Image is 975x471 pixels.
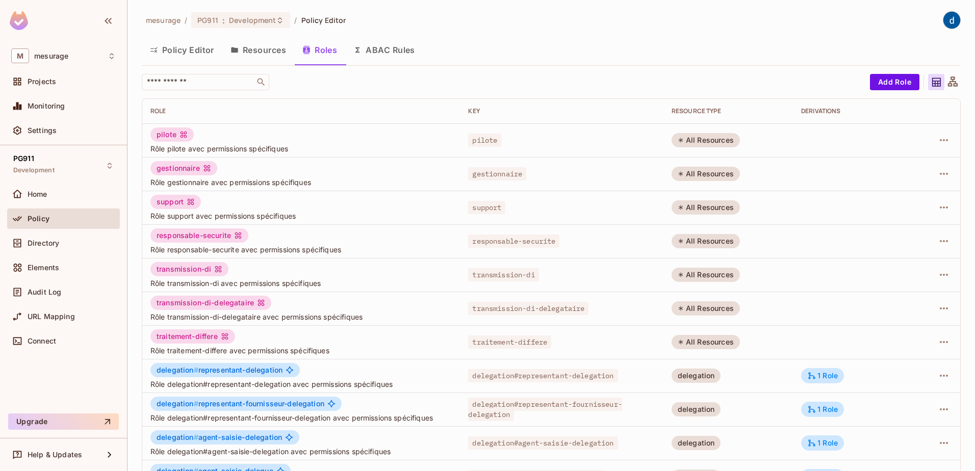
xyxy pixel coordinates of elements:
span: agent-saisie-delegation [157,433,282,441]
img: dev 911gcl [943,12,960,29]
span: Rôle support avec permissions spécifiques [150,211,452,221]
span: # [194,399,198,408]
span: delegation [157,365,198,374]
div: All Resources [672,234,740,248]
span: Directory [28,239,59,247]
span: Rôle gestionnaire avec permissions spécifiques [150,177,452,187]
span: Development [13,166,55,174]
li: / [185,15,187,25]
span: pilote [468,134,501,147]
span: Audit Log [28,288,61,296]
span: delegation [157,399,198,408]
div: All Resources [672,200,740,215]
span: representant-delegation [157,366,283,374]
span: delegation#agent-saisie-delegation [468,436,618,450]
li: / [294,15,297,25]
span: gestionnaire [468,167,526,180]
span: Home [28,190,47,198]
span: Policy [28,215,49,223]
span: Rôle delegation#representant-fournisseur-delegation avec permissions spécifiques [150,413,452,423]
div: All Resources [672,335,740,349]
span: M [11,48,29,63]
span: : [222,16,225,24]
div: Derivations [801,107,902,115]
span: Development [229,15,276,25]
span: Projects [28,77,56,86]
span: Rôle transmission-di avec permissions spécifiques [150,278,452,288]
span: Policy Editor [301,15,346,25]
span: Rôle traitement-differe avec permissions spécifiques [150,346,452,355]
div: transmission-di-delegataire [150,296,271,310]
span: delegation#representant-fournisseur-delegation [468,398,622,421]
span: transmission-di-delegataire [468,302,588,315]
span: representant-fournisseur-delegation [157,400,324,408]
span: # [194,365,198,374]
div: Key [468,107,655,115]
div: 1 Role [807,371,838,380]
div: delegation [672,369,721,383]
div: All Resources [672,167,740,181]
button: Add Role [870,74,919,90]
img: SReyMgAAAABJRU5ErkJggg== [10,11,28,30]
span: delegation [157,433,198,441]
span: transmission-di [468,268,538,281]
div: Role [150,107,452,115]
button: ABAC Rules [345,37,423,63]
span: Rôle delegation#representant-delegation avec permissions spécifiques [150,379,452,389]
div: transmission-di [150,262,228,276]
span: Elements [28,264,59,272]
span: responsable-securite [468,234,559,248]
button: Resources [222,37,294,63]
div: 1 Role [807,438,838,448]
span: the active workspace [146,15,181,25]
span: traitement-differe [468,335,551,349]
div: All Resources [672,301,740,316]
button: Upgrade [8,413,119,430]
span: # [194,433,198,441]
button: Roles [294,37,345,63]
div: 1 Role [807,405,838,414]
div: delegation [672,436,721,450]
span: Connect [28,337,56,345]
span: Rôle pilote avec permissions spécifiques [150,144,452,153]
span: Monitoring [28,102,65,110]
span: Settings [28,126,57,135]
span: Rôle delegation#agent-saisie-delegation avec permissions spécifiques [150,447,452,456]
span: PG911 [197,15,218,25]
div: RESOURCE TYPE [672,107,785,115]
span: URL Mapping [28,312,75,321]
span: Rôle responsable-securite avec permissions spécifiques [150,245,452,254]
div: pilote [150,127,194,142]
span: delegation#representant-delegation [468,369,618,382]
div: delegation [672,402,721,416]
div: responsable-securite [150,228,248,243]
span: PG911 [13,154,34,163]
div: gestionnaire [150,161,217,175]
button: Policy Editor [142,37,222,63]
div: All Resources [672,268,740,282]
div: traitement-differe [150,329,235,344]
div: support [150,195,201,209]
span: support [468,201,505,214]
span: Help & Updates [28,451,82,459]
div: All Resources [672,133,740,147]
span: Rôle transmission-di-delegataire avec permissions spécifiques [150,312,452,322]
span: Workspace: mesurage [34,52,68,60]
